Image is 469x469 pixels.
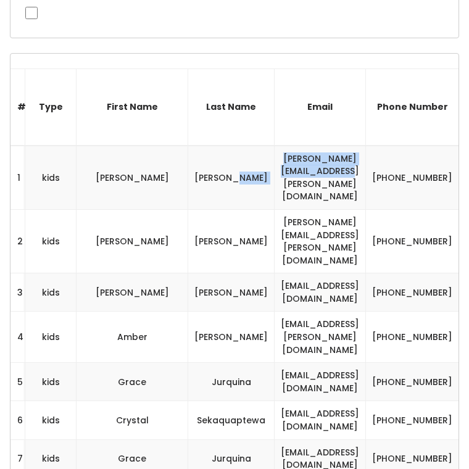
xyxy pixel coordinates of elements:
[188,312,275,363] td: [PERSON_NAME]
[77,146,188,210] td: [PERSON_NAME]
[77,312,188,363] td: Amber
[10,363,23,401] td: 5
[366,210,459,273] td: [PHONE_NUMBER]
[188,363,275,401] td: Jurquina
[77,363,188,401] td: Grace
[10,312,23,363] td: 4
[10,68,23,145] th: #
[77,68,188,145] th: First Name
[275,401,366,439] td: [EMAIL_ADDRESS][DOMAIN_NAME]
[275,312,366,363] td: [EMAIL_ADDRESS][PERSON_NAME][DOMAIN_NAME]
[188,401,275,439] td: Sekaquaptewa
[188,273,275,312] td: [PERSON_NAME]
[275,273,366,312] td: [EMAIL_ADDRESS][DOMAIN_NAME]
[188,68,275,145] th: Last Name
[275,68,366,145] th: Email
[366,363,459,401] td: [PHONE_NUMBER]
[275,210,366,273] td: [PERSON_NAME][EMAIL_ADDRESS][PERSON_NAME][DOMAIN_NAME]
[25,210,77,273] td: kids
[25,312,77,363] td: kids
[77,210,188,273] td: [PERSON_NAME]
[10,401,23,439] td: 6
[25,363,77,401] td: kids
[366,273,459,312] td: [PHONE_NUMBER]
[25,273,77,312] td: kids
[275,363,366,401] td: [EMAIL_ADDRESS][DOMAIN_NAME]
[188,210,275,273] td: [PERSON_NAME]
[10,273,23,312] td: 3
[188,146,275,210] td: [PERSON_NAME]
[77,273,188,312] td: [PERSON_NAME]
[77,401,188,439] td: Crystal
[366,146,459,210] td: [PHONE_NUMBER]
[366,312,459,363] td: [PHONE_NUMBER]
[275,146,366,210] td: [PERSON_NAME][EMAIL_ADDRESS][PERSON_NAME][DOMAIN_NAME]
[366,68,459,145] th: Phone Number
[10,210,23,273] td: 2
[25,401,77,439] td: kids
[25,68,77,145] th: Type
[25,146,77,210] td: kids
[10,146,23,210] td: 1
[366,401,459,439] td: [PHONE_NUMBER]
